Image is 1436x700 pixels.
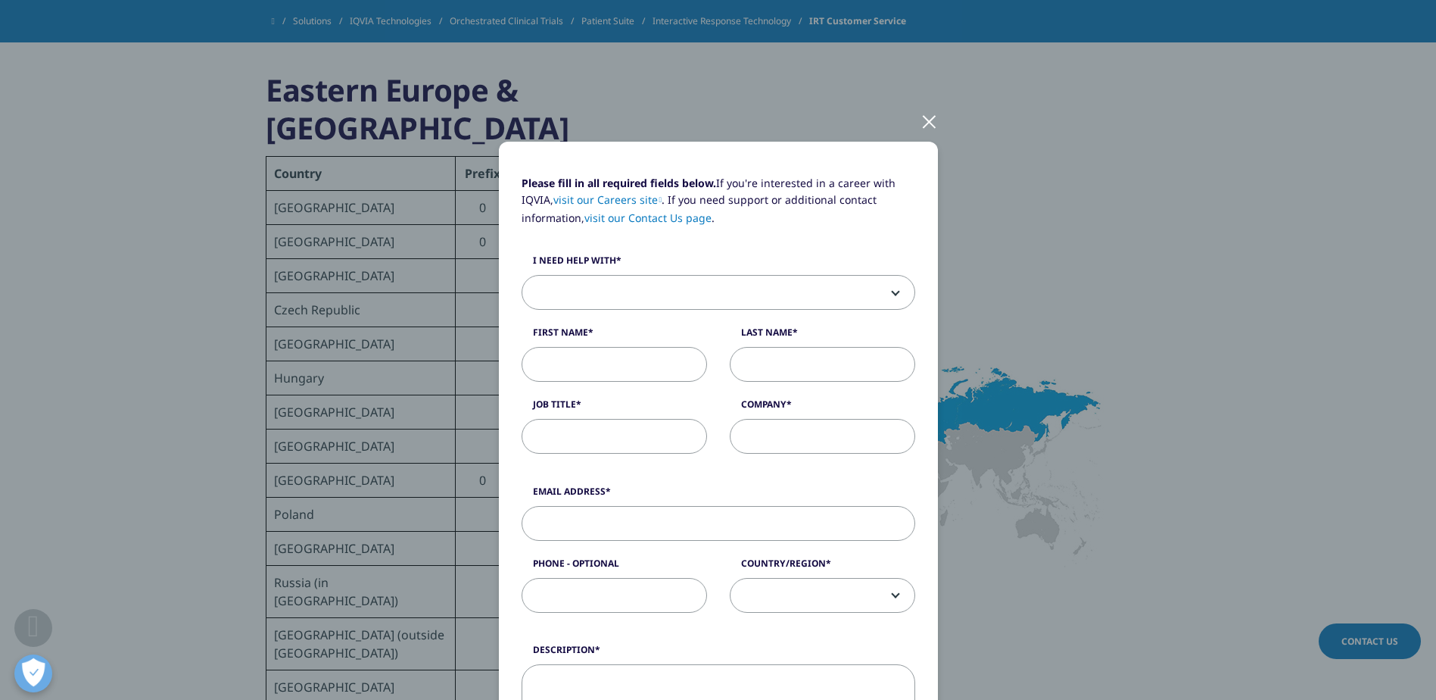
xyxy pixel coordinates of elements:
[522,643,915,664] label: Description
[522,326,707,347] label: First Name
[522,557,707,578] label: Phone - Optional
[14,655,52,692] button: Open Preferences
[584,211,712,225] a: visit our Contact Us page
[730,398,915,419] label: Company
[522,175,915,238] p: If you're interested in a career with IQVIA, . If you need support or additional contact informat...
[522,254,915,275] label: I need help with
[730,326,915,347] label: Last Name
[522,176,716,190] strong: Please fill in all required fields below.
[730,557,915,578] label: Country/Region
[522,398,707,419] label: Job Title
[522,485,915,506] label: Email Address
[553,192,662,207] a: visit our Careers site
